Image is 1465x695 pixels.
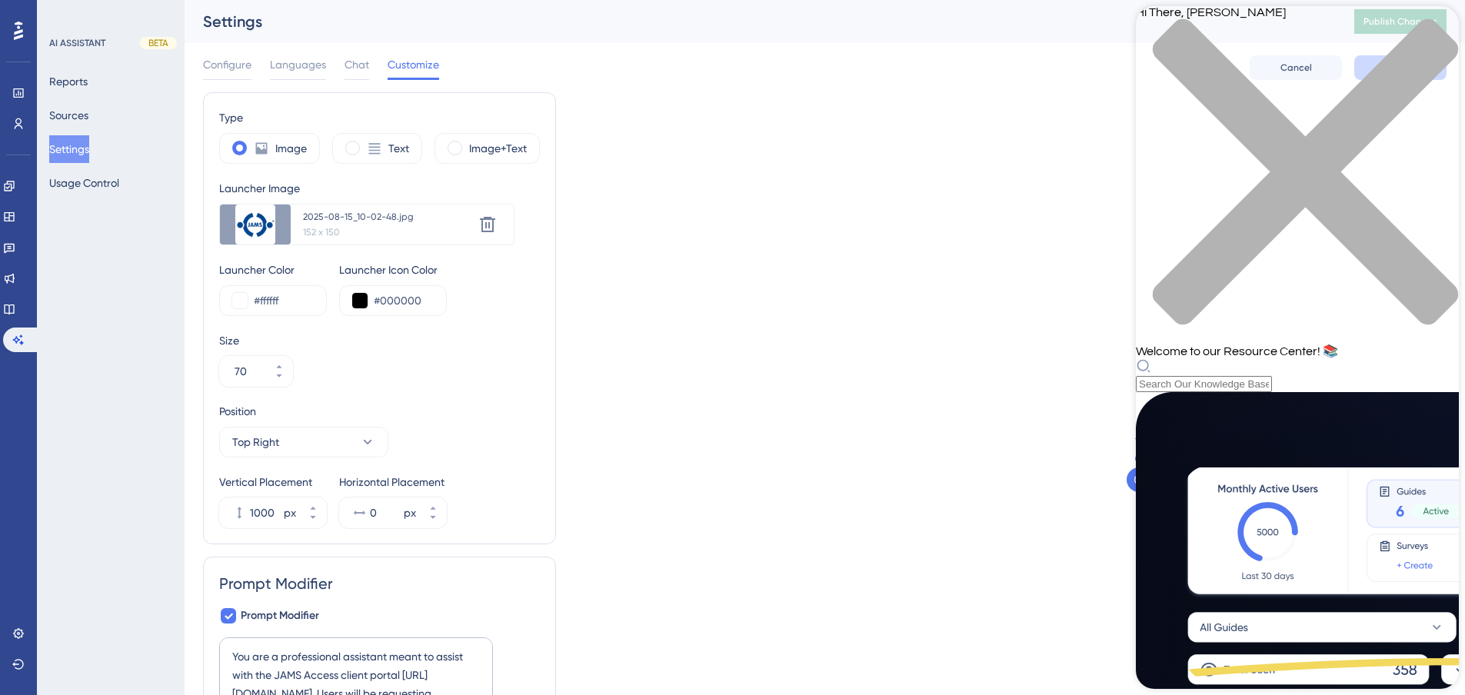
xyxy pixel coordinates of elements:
[219,331,540,350] div: Size
[203,11,1316,32] div: Settings
[232,433,279,451] span: Top Right
[203,55,251,74] span: Configure
[345,55,369,74] span: Chat
[303,226,474,238] div: 152 x 150
[370,504,401,522] input: px
[219,573,540,594] div: Prompt Modifier
[1130,423,1148,461] span: Preview
[241,607,319,625] span: Prompt Modifier
[419,497,447,513] button: px
[419,513,447,528] button: px
[339,473,447,491] div: Horizontal Placement
[219,179,514,198] div: Launcher Image
[303,211,472,223] div: 2025-08-15_10-02-48.jpg
[49,68,88,95] button: Reports
[49,37,105,49] div: AI ASSISTANT
[219,108,540,127] div: Type
[299,497,327,513] button: px
[49,169,119,197] button: Usage Control
[140,37,177,49] div: BETA
[404,504,416,522] div: px
[469,139,527,158] label: Image+Text
[339,261,447,279] div: Launcher Icon Color
[219,427,388,457] button: Top Right
[219,402,388,421] div: Position
[299,513,327,528] button: px
[284,504,296,522] div: px
[388,55,439,74] span: Customize
[235,205,276,244] img: file-1755277449436.jpg
[219,473,327,491] div: Vertical Placement
[107,8,112,20] div: 4
[219,261,327,279] div: Launcher Color
[250,504,281,522] input: px
[36,4,96,22] span: Need Help?
[275,139,307,158] label: Image
[388,139,409,158] label: Text
[5,9,32,37] img: launcher-image-alternative-text
[270,55,326,74] span: Languages
[49,101,88,129] button: Sources
[49,135,89,163] button: Settings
